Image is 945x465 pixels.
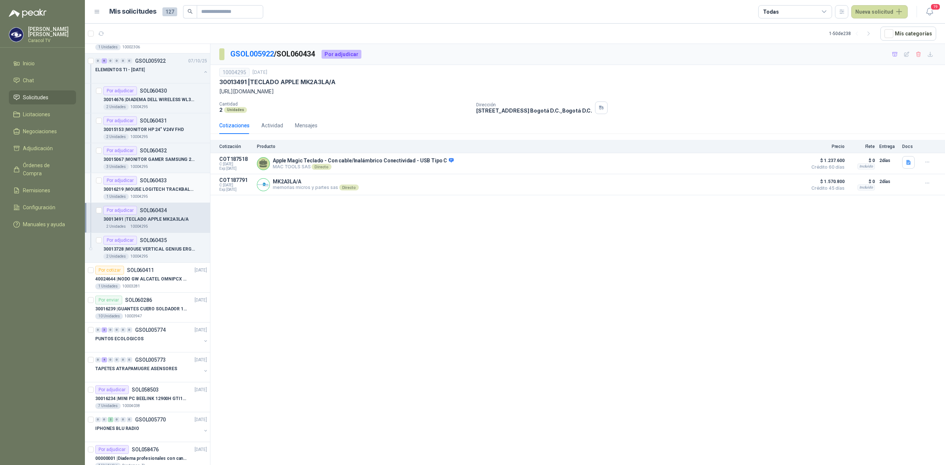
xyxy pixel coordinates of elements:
div: Todas [763,8,779,16]
p: SOL060411 [127,268,154,273]
p: 30013728 | MOUSE VERTICAL GENIUS ERGO 8250S INALAMB [103,246,195,253]
div: Por adjudicar [103,176,137,185]
div: Directo [339,185,359,190]
span: $ 1.570.800 [808,177,845,186]
p: 30016219 | MOUSE LOGITECH TRACKBALL MX ERGO S [103,186,195,193]
p: TAPETES ATRAPAMUGRE ASENSORES [95,365,177,372]
a: Inicio [9,56,76,70]
a: GSOL005922 [230,49,274,58]
a: Configuración [9,200,76,214]
p: Cantidad [219,101,470,107]
div: 0 [108,357,113,362]
p: SOL060431 [140,118,167,123]
a: Por cotizarSOL060411[DATE] 40024644 |NODO GW ALCATEL OMNIPCX ENTERPRISE SIP1 Unidades10003281 [85,263,210,293]
span: Exp: [DATE] [219,166,252,171]
div: Actividad [261,121,283,130]
div: 0 [127,327,132,333]
div: 0 [120,357,126,362]
div: 3 [102,327,107,333]
p: IPHONES BLU RADIO [95,425,139,432]
a: Por adjudicarSOL06043530013728 |MOUSE VERTICAL GENIUS ERGO 8250S INALAMB2 Unidades10004295 [85,233,210,263]
div: 0 [108,327,113,333]
a: Por adjudicarSOL06043130015153 |MONITOR HP 24" V24V FHD2 Unidades10004295 [85,113,210,143]
p: 30016234 | MINI PC BEELINK 12900H GTI12 I9 [95,395,187,402]
div: 6 [102,58,107,63]
p: 2 días [879,156,898,165]
div: Por adjudicar [95,445,129,454]
div: Por cotizar [95,266,124,275]
p: Precio [808,144,845,149]
a: Por adjudicarSOL06043030014676 |DIADEMA DELL WIRELESS WL30242 Unidades10004295 [85,83,210,113]
p: $ 0 [849,156,875,165]
p: Dirección [476,102,592,107]
a: 0 0 2 0 0 0 GSOL005770[DATE] IPHONES BLU RADIO [95,415,209,439]
p: [DATE] [195,386,207,393]
a: 0 4 0 0 0 0 GSOL005773[DATE] TAPETES ATRAPAMUGRE ASENSORES [95,355,209,379]
div: Incluido [858,185,875,190]
a: Negociaciones [9,124,76,138]
div: 0 [120,58,126,63]
p: [STREET_ADDRESS] Bogotá D.C. , Bogotá D.C. [476,107,592,114]
p: SOL060433 [140,178,167,183]
a: Licitaciones [9,107,76,121]
p: 30015153 | MONITOR HP 24" V24V FHD [103,126,184,133]
a: Manuales y ayuda [9,217,76,231]
div: 2 Unidades [103,224,129,230]
p: 10002306 [122,44,140,50]
span: Negociaciones [23,127,57,135]
p: 30015067 | MONITOR GAMER SAMSUNG 27" ODYSEEY DG300 [103,156,195,163]
div: 4 [102,357,107,362]
p: GSOL005922 [135,58,166,63]
p: SOL060435 [140,238,167,243]
a: Por adjudicarSOL06043230015067 |MONITOR GAMER SAMSUNG 27" ODYSEEY DG3003 Unidades10004295 [85,143,210,173]
h1: Mis solicitudes [109,6,157,17]
p: [DATE] [252,69,267,76]
p: [DATE] [195,327,207,334]
p: [DATE] [195,446,207,453]
div: Mensajes [295,121,317,130]
span: C: [DATE] [219,183,252,187]
div: 1 Unidades [95,44,121,50]
span: Manuales y ayuda [23,220,65,228]
div: 10004295 [219,68,250,77]
div: 0 [114,58,120,63]
p: 2 [219,107,223,113]
p: / SOL060434 [230,48,316,60]
div: 0 [120,417,126,422]
span: Configuración [23,203,55,211]
p: SOL060432 [140,148,167,153]
div: Por adjudicar [103,116,137,125]
div: Por adjudicar [103,206,137,215]
div: Por adjudicar [103,236,137,245]
a: Por adjudicarSOL06043330016219 |MOUSE LOGITECH TRACKBALL MX ERGO S1 Unidades10004295 [85,173,210,203]
a: Por adjudicarSOL06043430013491 |TECLADO APPLE MK2A3LA/A2 Unidades10004295 [85,203,210,233]
p: SOL058503 [132,387,159,392]
p: Caracol TV [28,38,76,43]
div: Por adjudicar [95,385,129,394]
div: 1 Unidades [103,194,129,200]
p: Entrega [879,144,898,149]
p: 10003947 [124,313,142,319]
p: 10004295 [130,104,148,110]
span: Chat [23,76,34,85]
p: 30016239 | GUANTES CUERO SOLDADOR 14 STEEL PRO SAFE(ADJUNTO FICHA TECNIC) [95,306,187,313]
button: Mís categorías [880,27,936,41]
a: Por enviarSOL060286[DATE] 30016239 |GUANTES CUERO SOLDADOR 14 STEEL PRO SAFE(ADJUNTO FICHA TECNIC... [85,293,210,323]
div: 0 [114,417,120,422]
p: 40024644 | NODO GW ALCATEL OMNIPCX ENTERPRISE SIP [95,276,187,283]
a: Por adjudicarSOL058503[DATE] 30016234 |MINI PC BEELINK 12900H GTI12 I97 Unidades10004038 [85,382,210,412]
div: 0 [127,357,132,362]
p: 10004295 [130,164,148,170]
span: Exp: [DATE] [219,187,252,192]
p: MAC TOOLS SAS [273,164,454,170]
p: [DATE] [195,297,207,304]
div: 0 [95,357,101,362]
div: 0 [95,417,101,422]
img: Company Logo [9,28,23,42]
div: 0 [95,327,101,333]
p: 10004295 [130,194,148,200]
p: COT187791 [219,177,252,183]
p: 10004295 [130,224,148,230]
p: 00000001 | Diadema profesionales con cancelación de ruido en micrófono [95,455,187,462]
span: search [188,9,193,14]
